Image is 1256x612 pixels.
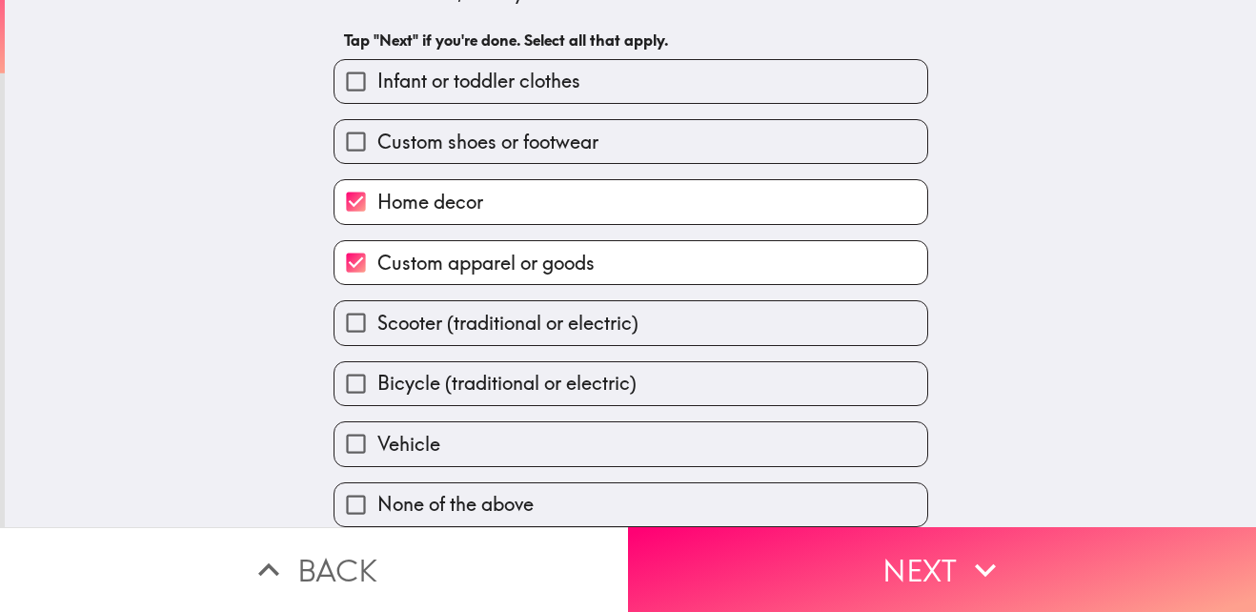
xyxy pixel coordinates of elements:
span: None of the above [377,491,534,518]
button: Custom shoes or footwear [334,120,927,163]
span: Custom apparel or goods [377,250,595,276]
button: None of the above [334,483,927,526]
button: Bicycle (traditional or electric) [334,362,927,405]
span: Vehicle [377,431,440,458]
span: Infant or toddler clothes [377,68,580,94]
button: Next [628,527,1256,612]
span: Bicycle (traditional or electric) [377,370,637,397]
button: Infant or toddler clothes [334,60,927,103]
button: Scooter (traditional or electric) [334,301,927,344]
span: Scooter (traditional or electric) [377,310,638,337]
button: Home decor [334,180,927,223]
button: Vehicle [334,422,927,465]
span: Custom shoes or footwear [377,129,598,155]
button: Custom apparel or goods [334,241,927,284]
span: Home decor [377,189,483,215]
h6: Tap "Next" if you're done. Select all that apply. [344,30,918,51]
